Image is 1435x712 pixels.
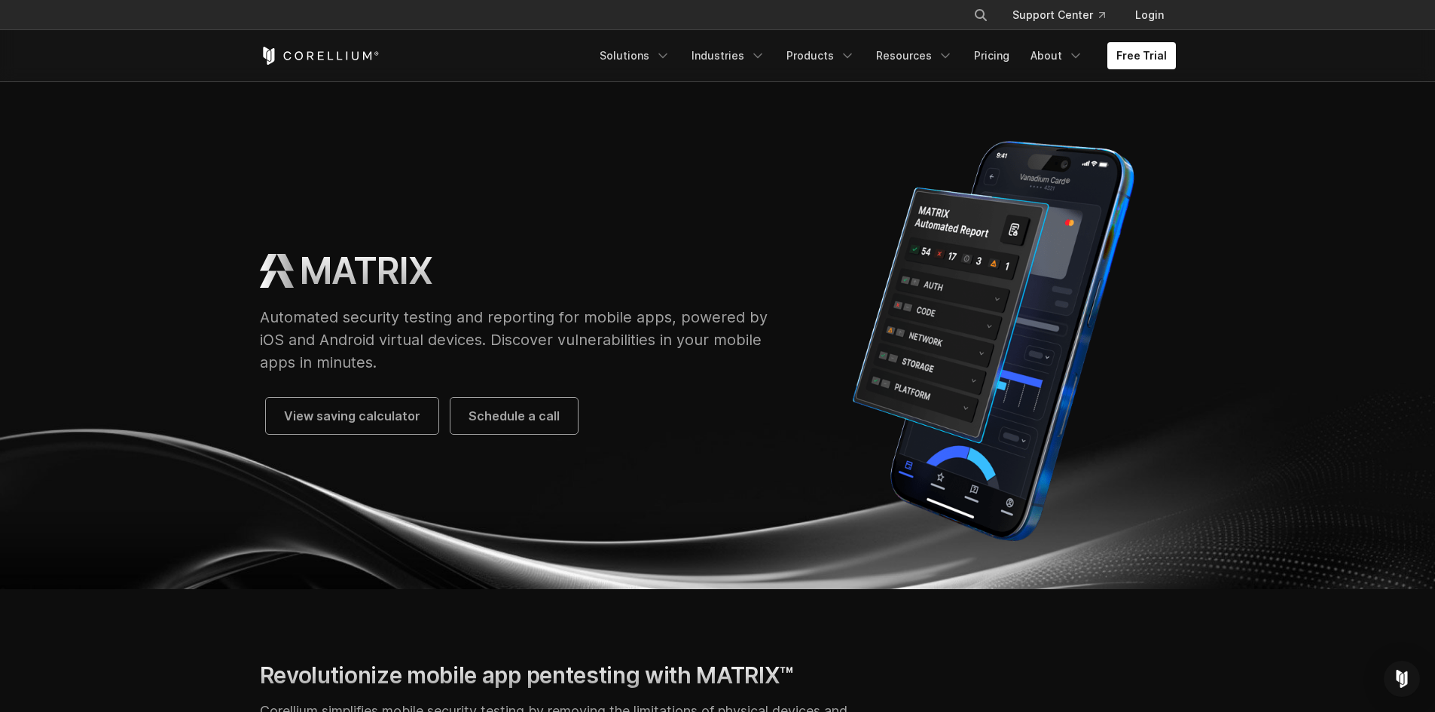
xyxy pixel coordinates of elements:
[300,249,432,294] h1: MATRIX
[867,42,962,69] a: Resources
[591,42,1176,69] div: Navigation Menu
[967,2,994,29] button: Search
[260,662,860,689] h2: Revolutionize mobile app pentesting with MATRIX™
[1000,2,1117,29] a: Support Center
[260,254,294,288] img: MATRIX Logo
[591,42,679,69] a: Solutions
[811,130,1175,552] img: Corellium MATRIX automated report on iPhone showing app vulnerability test results across securit...
[1123,2,1176,29] a: Login
[266,398,438,434] a: View saving calculator
[682,42,774,69] a: Industries
[450,398,578,434] a: Schedule a call
[965,42,1018,69] a: Pricing
[1384,661,1420,697] div: Open Intercom Messenger
[777,42,864,69] a: Products
[260,47,380,65] a: Corellium Home
[1107,42,1176,69] a: Free Trial
[1021,42,1092,69] a: About
[469,407,560,425] span: Schedule a call
[260,306,782,374] p: Automated security testing and reporting for mobile apps, powered by iOS and Android virtual devi...
[955,2,1176,29] div: Navigation Menu
[284,407,420,425] span: View saving calculator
